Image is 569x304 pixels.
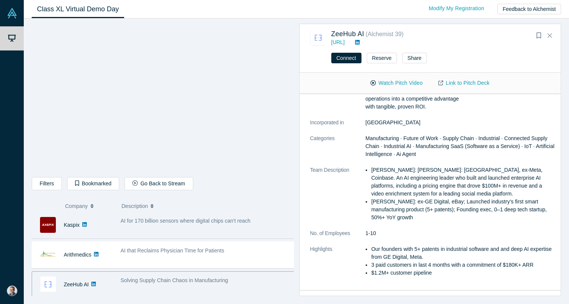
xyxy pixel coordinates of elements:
[65,198,114,214] button: Company
[121,277,228,283] span: Solving Supply Chain Chaos in Manufacturing
[32,177,62,190] button: Filters
[331,53,361,63] button: Connect
[431,76,497,90] a: Link to Pitch Deck
[310,229,366,245] dt: No. of Employees
[310,30,326,46] img: ZeeHub AI's Logo
[366,229,556,237] dd: 1-10
[32,0,124,18] a: Class XL Virtual Demo Day
[310,134,366,166] dt: Categories
[64,222,80,228] a: Kaspix
[121,218,251,224] span: AI for 170 billion sensors where digital chips can't reach
[371,166,555,198] p: [PERSON_NAME]: [PERSON_NAME]: [GEOGRAPHIC_DATA], ex-Meta, Coinbase. An AI engineering leader who ...
[32,24,294,171] iframe: Zeehub AI
[367,53,397,63] button: Reserve
[7,8,17,18] img: Alchemist Vault Logo
[7,286,17,296] img: Danny Chee's Account
[64,281,89,287] a: ZeeHub AI
[310,119,366,134] dt: Incorporated in
[125,177,193,190] button: Go Back to Stream
[121,198,148,214] span: Description
[497,4,561,14] button: Feedback to Alchemist
[371,261,555,269] li: 3 paid customers in last 4 months with a commitment of $180K+ ARR
[331,39,345,45] a: [URL]
[65,198,88,214] span: Company
[40,247,56,263] img: Arithmedics's Logo
[371,245,555,261] li: Our founders with 5+ patents in industrial software and and deep AI expertise from GE Digital, Meta.
[40,277,56,292] img: ZeeHub AI's Logo
[371,198,555,222] p: [PERSON_NAME]: ex‑GE Digital, eBay; Launched industry’s first smart manufacturing product (5+ pat...
[331,30,364,38] a: ZeeHub AI
[121,247,225,254] span: AI that Reclaims Physician Time for Patients
[534,31,544,41] button: Bookmark
[64,252,91,258] a: Arithmedics
[366,135,555,157] span: Manufacturing · Future of Work · Supply Chain · Industrial · Connected Supply Chain · Industrial ...
[421,2,492,15] a: Modify My Registration
[310,166,366,229] dt: Team Description
[310,245,366,285] dt: Highlights
[67,177,119,190] button: Bookmarked
[363,76,431,90] button: Watch Pitch Video
[402,53,427,63] button: Share
[366,31,404,37] small: ( Alchemist 39 )
[544,30,555,42] button: Close
[40,217,56,233] img: Kaspix's Logo
[366,119,556,127] dd: [GEOGRAPHIC_DATA]
[371,269,555,277] li: $1.2M+ customer pipeline
[121,198,289,214] button: Description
